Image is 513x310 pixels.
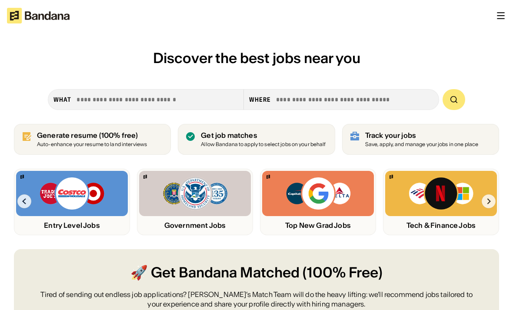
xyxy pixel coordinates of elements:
[178,124,335,155] a: Get job matches Allow Bandana to apply to select jobs on your behalf
[99,131,138,140] span: (100% free)
[35,290,478,309] div: Tired of sending out endless job applications? [PERSON_NAME]’s Match Team will do the heavy lifti...
[14,124,171,155] a: Generate resume (100% free)Auto-enhance your resume to land interviews
[162,176,228,211] img: FBI, DHS, MWRD logos
[14,169,130,235] a: Bandana logoTrader Joe’s, Costco, Target logosEntry Level Jobs
[365,142,479,147] div: Save, apply, and manage your jobs in one place
[137,169,253,235] a: Bandana logoFBI, DHS, MWRD logosGovernment Jobs
[249,96,271,103] div: Where
[17,194,31,208] img: Left Arrow
[262,221,374,230] div: Top New Grad Jobs
[53,96,71,103] div: what
[153,49,360,67] span: Discover the best jobs near you
[482,194,496,208] img: Right Arrow
[143,175,147,179] img: Bandana logo
[201,131,326,140] div: Get job matches
[7,8,70,23] img: Bandana logotype
[390,175,393,179] img: Bandana logo
[365,131,479,140] div: Track your jobs
[39,176,105,211] img: Trader Joe’s, Costco, Target logos
[385,221,497,230] div: Tech & Finance Jobs
[16,221,128,230] div: Entry Level Jobs
[20,175,24,179] img: Bandana logo
[383,169,499,235] a: Bandana logoBank of America, Netflix, Microsoft logosTech & Finance Jobs
[303,263,383,283] span: (100% Free)
[37,131,147,140] div: Generate resume
[408,176,474,211] img: Bank of America, Netflix, Microsoft logos
[37,142,147,147] div: Auto-enhance your resume to land interviews
[285,176,351,211] img: Capital One, Google, Delta logos
[130,263,300,283] span: 🚀 Get Bandana Matched
[266,175,270,179] img: Bandana logo
[201,142,326,147] div: Allow Bandana to apply to select jobs on your behalf
[139,221,251,230] div: Government Jobs
[342,124,499,155] a: Track your jobs Save, apply, and manage your jobs in one place
[260,169,376,235] a: Bandana logoCapital One, Google, Delta logosTop New Grad Jobs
